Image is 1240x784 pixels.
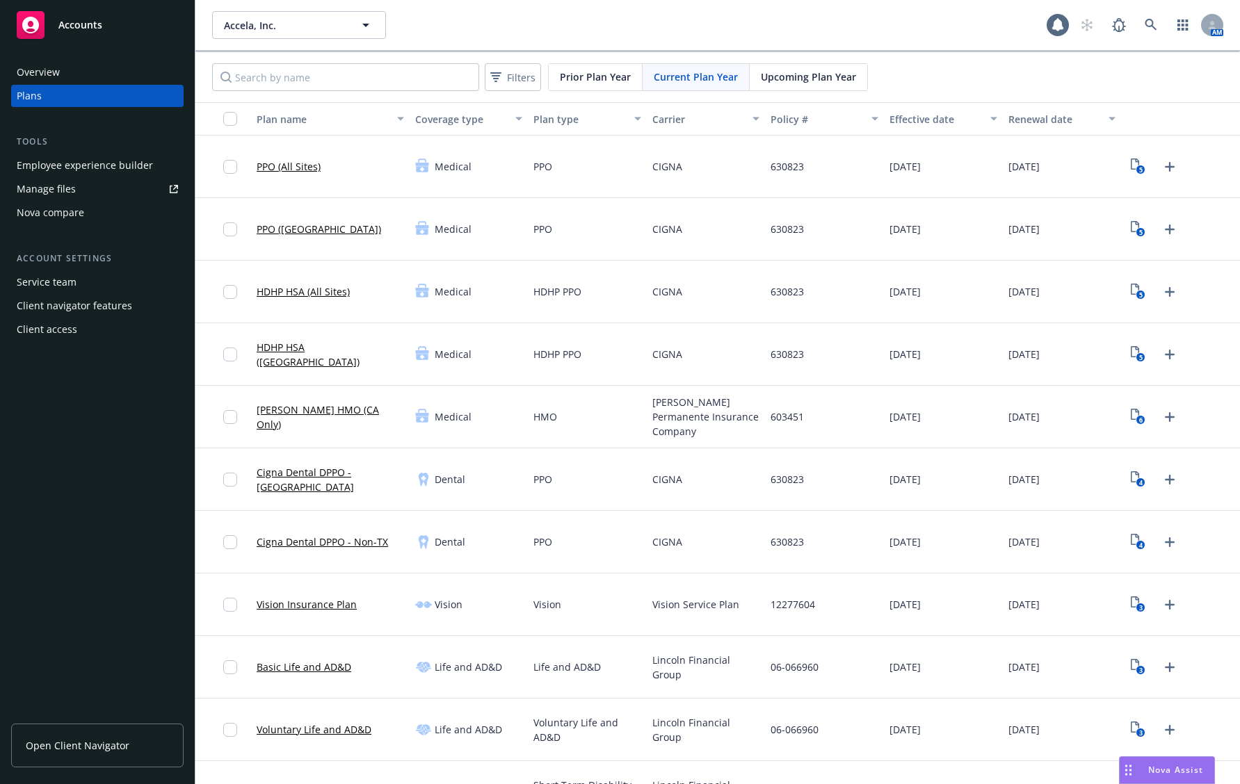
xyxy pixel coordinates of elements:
a: View Plan Documents [1127,719,1149,741]
a: Start snowing [1073,11,1101,39]
a: Overview [11,61,184,83]
span: [DATE] [889,722,921,737]
a: Upload Plan Documents [1159,531,1181,553]
span: HDHP PPO [533,347,581,361]
a: [PERSON_NAME] HMO (CA Only) [257,402,404,432]
text: 3 [1138,728,1142,737]
span: [DATE] [889,660,921,674]
div: Plans [17,85,42,107]
div: Policy # [771,112,863,126]
input: Toggle Row Selected [223,160,237,174]
span: Dental [435,472,465,487]
input: Select all [223,112,237,126]
span: [DATE] [1008,409,1040,424]
span: Medical [435,409,472,424]
span: Upcoming Plan Year [761,70,856,84]
text: 4 [1138,541,1142,550]
div: Manage files [17,178,76,200]
span: 06-066960 [771,722,819,737]
span: 630823 [771,284,804,299]
span: Nova Assist [1148,764,1203,776]
a: Employee experience builder [11,154,184,177]
input: Search by name [212,63,479,91]
div: Coverage type [415,112,508,126]
span: [DATE] [889,284,921,299]
text: 5 [1138,353,1142,362]
div: Client access [17,318,77,341]
div: Employee experience builder [17,154,153,177]
text: 3 [1138,603,1142,612]
input: Toggle Row Selected [223,348,237,361]
span: 630823 [771,472,804,487]
div: Overview [17,61,60,83]
text: 6 [1138,416,1142,425]
span: 12277604 [771,597,815,612]
span: CIGNA [652,472,682,487]
span: 630823 [771,347,804,361]
span: Vision [533,597,561,612]
span: [DATE] [1008,222,1040,236]
span: Accounts [58,19,102,31]
span: Filters [488,67,538,88]
span: Prior Plan Year [560,70,631,84]
text: 5 [1138,228,1142,237]
input: Toggle Row Selected [223,535,237,549]
span: [PERSON_NAME] Permanente Insurance Company [652,395,760,439]
a: Nova compare [11,202,184,224]
div: Renewal date [1008,112,1101,126]
a: Upload Plan Documents [1159,719,1181,741]
span: CIGNA [652,284,682,299]
a: Upload Plan Documents [1159,281,1181,303]
a: Voluntary Life and AD&D [257,722,371,737]
span: PPO [533,222,552,236]
a: Client navigator features [11,295,184,317]
a: View Plan Documents [1127,468,1149,491]
span: HDHP PPO [533,284,581,299]
text: 4 [1138,478,1142,487]
input: Toggle Row Selected [223,222,237,236]
button: Filters [485,63,541,91]
span: Lincoln Financial Group [652,653,760,682]
span: Lincoln Financial Group [652,715,760,744]
input: Toggle Row Selected [223,473,237,487]
span: PPO [533,472,552,487]
a: Upload Plan Documents [1159,406,1181,428]
a: View Plan Documents [1127,343,1149,366]
button: Plan type [528,102,647,136]
input: Toggle Row Selected [223,598,237,612]
span: PPO [533,159,552,174]
span: Medical [435,347,472,361]
span: 630823 [771,159,804,174]
span: [DATE] [889,597,921,612]
span: Life and AD&D [533,660,601,674]
span: [DATE] [889,222,921,236]
button: Nova Assist [1119,756,1215,784]
a: View Plan Documents [1127,406,1149,428]
span: CIGNA [652,534,682,549]
span: [DATE] [1008,472,1040,487]
span: [DATE] [1008,347,1040,361]
a: HDHP HSA ([GEOGRAPHIC_DATA]) [257,340,404,369]
button: Policy # [765,102,884,136]
button: Coverage type [410,102,529,136]
span: 06-066960 [771,660,819,674]
a: Upload Plan Documents [1159,156,1181,178]
input: Toggle Row Selected [223,660,237,674]
a: Client access [11,318,184,341]
span: Accela, Inc. [224,18,344,33]
span: Vision Service Plan [652,597,739,612]
span: Dental [435,534,465,549]
div: Nova compare [17,202,84,224]
span: CIGNA [652,347,682,361]
span: 630823 [771,534,804,549]
div: Service team [17,271,77,293]
div: Plan name [257,112,389,126]
span: HMO [533,409,557,424]
span: [DATE] [889,472,921,487]
a: View Plan Documents [1127,218,1149,240]
span: Vision [435,597,462,612]
span: CIGNA [652,159,682,174]
span: [DATE] [1008,159,1040,174]
span: [DATE] [1008,534,1040,549]
a: Report a Bug [1105,11,1133,39]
